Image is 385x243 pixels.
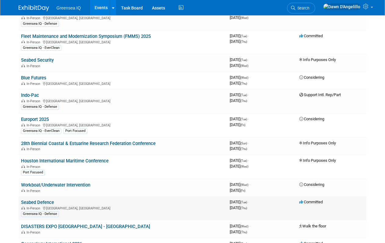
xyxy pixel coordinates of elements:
a: 28th Biennial Coastal & Estuarine Research Federation Conference [21,141,156,146]
a: Seabed Security [21,57,54,63]
span: - [248,57,249,62]
span: (Fri) [240,189,245,192]
span: (Tue) [240,93,247,97]
img: In-Person Event [21,230,25,234]
span: (Sun) [240,142,247,145]
span: (Wed) [240,76,248,79]
span: [DATE] [230,81,247,85]
span: - [249,224,250,228]
div: [GEOGRAPHIC_DATA], [GEOGRAPHIC_DATA] [21,81,225,86]
span: Considering [299,117,324,121]
span: (Wed) [240,64,248,67]
a: Houston International Maritime Conference [21,158,109,164]
a: Fleet Maintenance and Modernization Symposium (FMMS) 2025 [21,34,151,39]
span: [DATE] [230,117,249,121]
span: (Tue) [240,118,247,121]
span: (Thu) [240,230,247,234]
div: Greensea IQ - Defense [21,104,59,110]
img: In-Person Event [21,123,25,126]
span: (Tue) [240,58,247,62]
span: Info Purposes Only [299,57,336,62]
span: [DATE] [230,164,248,169]
span: [DATE] [230,182,250,187]
span: Info Purposes Only [299,141,336,145]
span: In-Person [27,16,42,20]
a: Search [287,3,315,13]
img: ExhibitDay [19,5,49,11]
span: [DATE] [230,200,249,204]
div: Greensea IQ - Defense [21,21,59,27]
span: Walk the floor [299,224,326,228]
div: [GEOGRAPHIC_DATA], [GEOGRAPHIC_DATA] [21,122,225,127]
span: - [249,75,250,80]
span: [DATE] [230,34,249,38]
span: (Thu) [240,206,247,210]
span: [DATE] [230,98,247,103]
img: In-Person Event [21,40,25,43]
span: Support Intl. Rep/Part [299,92,341,97]
span: - [248,92,249,97]
img: In-Person Event [21,99,25,102]
div: [GEOGRAPHIC_DATA], [GEOGRAPHIC_DATA] [21,15,225,20]
span: [DATE] [230,158,249,163]
span: In-Person [27,123,42,127]
span: (Wed) [240,16,248,20]
span: [DATE] [230,188,245,193]
div: [GEOGRAPHIC_DATA], [GEOGRAPHIC_DATA] [21,205,225,210]
span: (Thu) [240,147,247,151]
span: [DATE] [230,146,247,151]
span: (Tue) [240,34,247,38]
div: [GEOGRAPHIC_DATA], [GEOGRAPHIC_DATA] [21,39,225,44]
span: [DATE] [230,205,247,210]
span: Considering [299,75,324,80]
a: Blue Futures [21,75,46,81]
span: In-Person [27,206,42,210]
span: (Thu) [240,82,247,85]
span: In-Person [27,147,42,151]
span: In-Person [27,230,42,234]
span: [DATE] [230,57,249,62]
span: In-Person [27,99,42,103]
span: - [248,200,249,204]
span: [DATE] [230,75,250,80]
span: In-Person [27,165,42,169]
span: Greensea IQ [56,5,81,10]
span: (Tue) [240,159,247,162]
img: In-Person Event [21,189,25,192]
div: Greensea IQ - Defense [21,211,59,217]
img: In-Person Event [21,82,25,85]
a: Europort 2025 [21,117,49,122]
span: - [248,141,249,145]
span: (Wed) [240,183,248,187]
a: Indo-Pac [21,92,39,98]
span: (Wed) [240,165,248,168]
span: [DATE] [230,39,247,44]
span: Committed [299,34,323,38]
div: Port Focused [21,170,45,175]
img: In-Person Event [21,64,25,67]
div: Greensea IQ - EverClean [21,45,61,51]
a: Seabed Defence [21,200,54,205]
img: In-Person Event [21,165,25,168]
span: - [248,117,249,121]
span: In-Person [27,64,42,68]
span: [DATE] [230,230,247,234]
span: [DATE] [230,63,248,68]
img: Dawn D'Angelillo [323,3,361,10]
span: [DATE] [230,224,250,228]
span: (Tue) [240,201,247,204]
span: [DATE] [230,122,245,127]
span: - [248,158,249,163]
span: Considering [299,182,324,187]
div: Greensea IQ - EverClean [21,128,61,134]
span: In-Person [27,82,42,86]
span: [DATE] [230,15,248,20]
span: (Wed) [240,225,248,228]
span: In-Person [27,189,42,193]
a: Workboat/Underwater Intervention [21,182,90,188]
img: In-Person Event [21,16,25,19]
span: Search [295,6,309,10]
div: Port Focused [63,128,87,134]
span: Committed [299,200,323,204]
a: DISASTERS EXPO [GEOGRAPHIC_DATA] - [GEOGRAPHIC_DATA] [21,224,150,229]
